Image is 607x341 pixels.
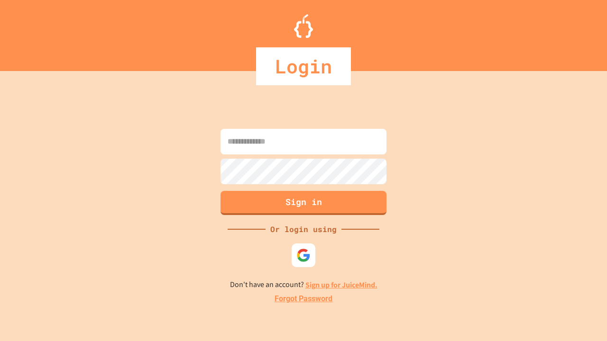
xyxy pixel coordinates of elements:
[305,280,377,290] a: Sign up for JuiceMind.
[296,248,311,262] img: google-icon.svg
[221,191,386,215] button: Sign in
[266,224,341,235] div: Or login using
[230,279,377,291] p: Don't have an account?
[256,47,351,85] div: Login
[528,262,598,302] iframe: chat widget
[294,14,313,38] img: Logo.svg
[275,293,332,305] a: Forgot Password
[567,303,598,332] iframe: chat widget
